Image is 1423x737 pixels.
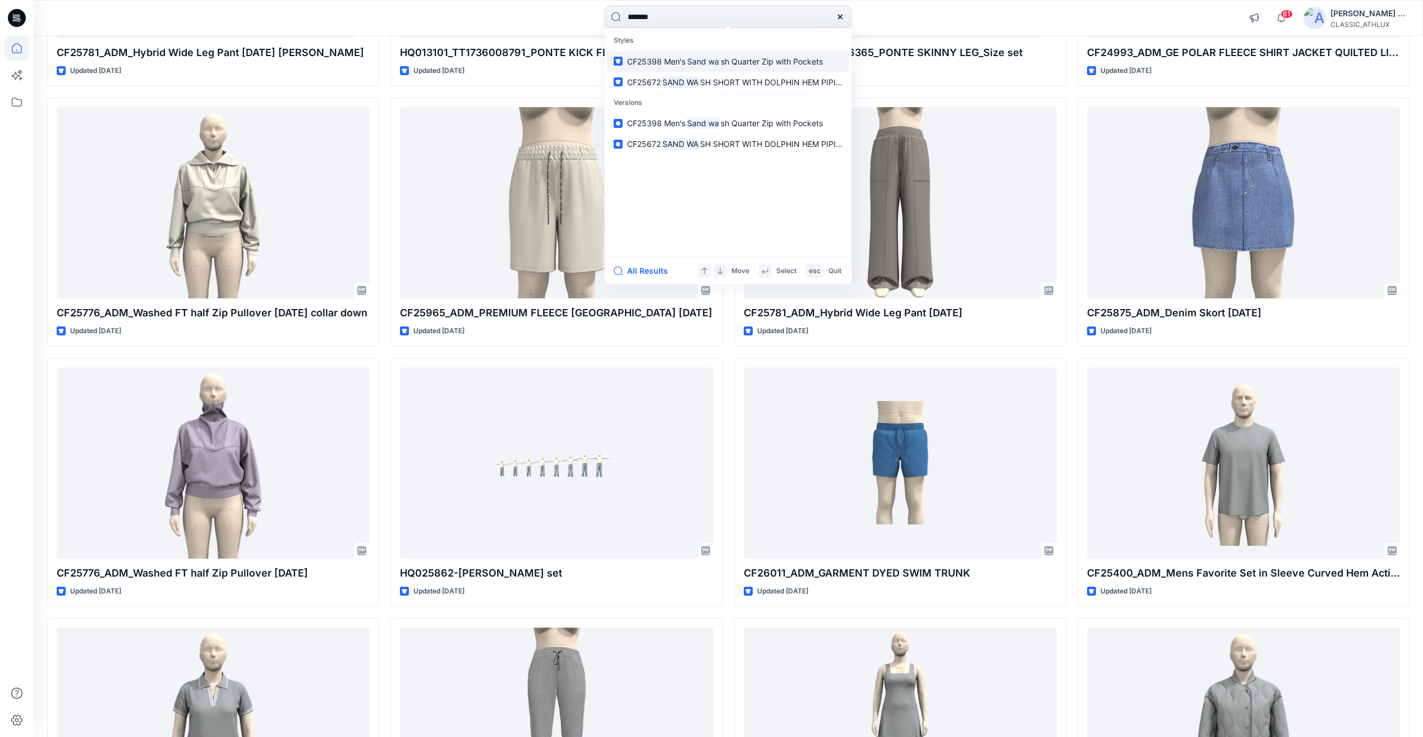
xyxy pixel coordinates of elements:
[731,265,749,277] p: Move
[400,565,713,581] p: HQ025862-[PERSON_NAME] set
[685,55,721,68] mark: Sand wa
[627,139,661,149] span: CF25672
[744,107,1057,298] a: CF25781_ADM_Hybrid Wide Leg Pant 25Aug25
[744,565,1057,581] p: CF26011_ADM_GARMENT DYED SWIM TRUNK
[1087,367,1400,559] a: CF25400_ADM_Mens Favorite Set in Sleeve Curved Hem Active Tee
[661,137,700,150] mark: SAND WA
[57,565,370,581] p: CF25776_ADM_Washed FT half Zip Pullover [DATE]
[776,265,796,277] p: Select
[607,30,849,51] p: Styles
[627,118,685,128] span: CF25398 Men's
[57,367,370,559] a: CF25776_ADM_Washed FT half Zip Pullover 25AUG25
[744,45,1057,61] p: HQ022783_TT1736016365_PONTE SKINNY LEG_Size set
[413,325,464,337] p: Updated [DATE]
[744,305,1057,321] p: CF25781_ADM_Hybrid Wide Leg Pant [DATE]
[400,107,713,298] a: CF25965_ADM_PREMIUM FLEECE BERMUDA 25Aug25
[1087,565,1400,581] p: CF25400_ADM_Mens Favorite Set in Sleeve Curved Hem Active Tee
[1100,65,1152,77] p: Updated [DATE]
[57,45,370,61] p: CF25781_ADM_Hybrid Wide Leg Pant [DATE] [PERSON_NAME]
[721,57,823,66] span: sh Quarter Zip with Pockets
[607,72,849,93] a: CF25672SAND WASH SHORT WITH DOLPHIN HEM PIPING DOUBLE TOGGLE
[70,65,121,77] p: Updated [DATE]
[400,305,713,321] p: CF25965_ADM_PREMIUM FLEECE [GEOGRAPHIC_DATA] [DATE]
[1100,325,1152,337] p: Updated [DATE]
[607,133,849,154] a: CF25672SAND WASH SHORT WITH DOLPHIN HEM PIPING DOUBLE TOGGLE
[627,57,685,66] span: CF25398 Men's
[1330,20,1409,29] div: CLASSIC_ATHLUX
[757,325,808,337] p: Updated [DATE]
[1087,305,1400,321] p: CF25875_ADM_Denim Skort [DATE]
[607,93,849,113] p: Versions
[70,586,121,597] p: Updated [DATE]
[607,51,849,72] a: CF25398 Men'sSand wash Quarter Zip with Pockets
[614,264,675,278] button: All Results
[757,586,808,597] p: Updated [DATE]
[1281,10,1293,19] span: 61
[1304,7,1326,29] img: avatar
[1100,586,1152,597] p: Updated [DATE]
[828,265,841,277] p: Quit
[627,77,661,87] span: CF25672
[721,118,823,128] span: sh Quarter Zip with Pockets
[400,45,713,61] p: HQ013101_TT1736008791_PONTE KICK FL_Size Set
[685,117,721,130] mark: Sand wa
[413,586,464,597] p: Updated [DATE]
[744,367,1057,559] a: CF26011_ADM_GARMENT DYED SWIM TRUNK
[57,107,370,298] a: CF25776_ADM_Washed FT half Zip Pullover 25AUG25 collar down
[607,113,849,133] a: CF25398 Men'sSand wash Quarter Zip with Pockets
[70,325,121,337] p: Updated [DATE]
[661,76,700,89] mark: SAND WA
[413,65,464,77] p: Updated [DATE]
[809,265,821,277] p: esc
[57,305,370,321] p: CF25776_ADM_Washed FT half Zip Pullover [DATE] collar down
[1087,107,1400,298] a: CF25875_ADM_Denim Skort 25AUG25
[700,77,915,87] span: SH SHORT WITH DOLPHIN HEM PIPING DOUBLE TOGGLE
[700,139,915,149] span: SH SHORT WITH DOLPHIN HEM PIPING DOUBLE TOGGLE
[1330,7,1409,20] div: [PERSON_NAME] Cfai
[400,367,713,559] a: HQ025862-BAGGY DENIM JEAN-Size set
[1087,45,1400,61] p: CF24993_ADM_GE POLAR FLEECE SHIRT JACKET QUILTED LINING-26Aug25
